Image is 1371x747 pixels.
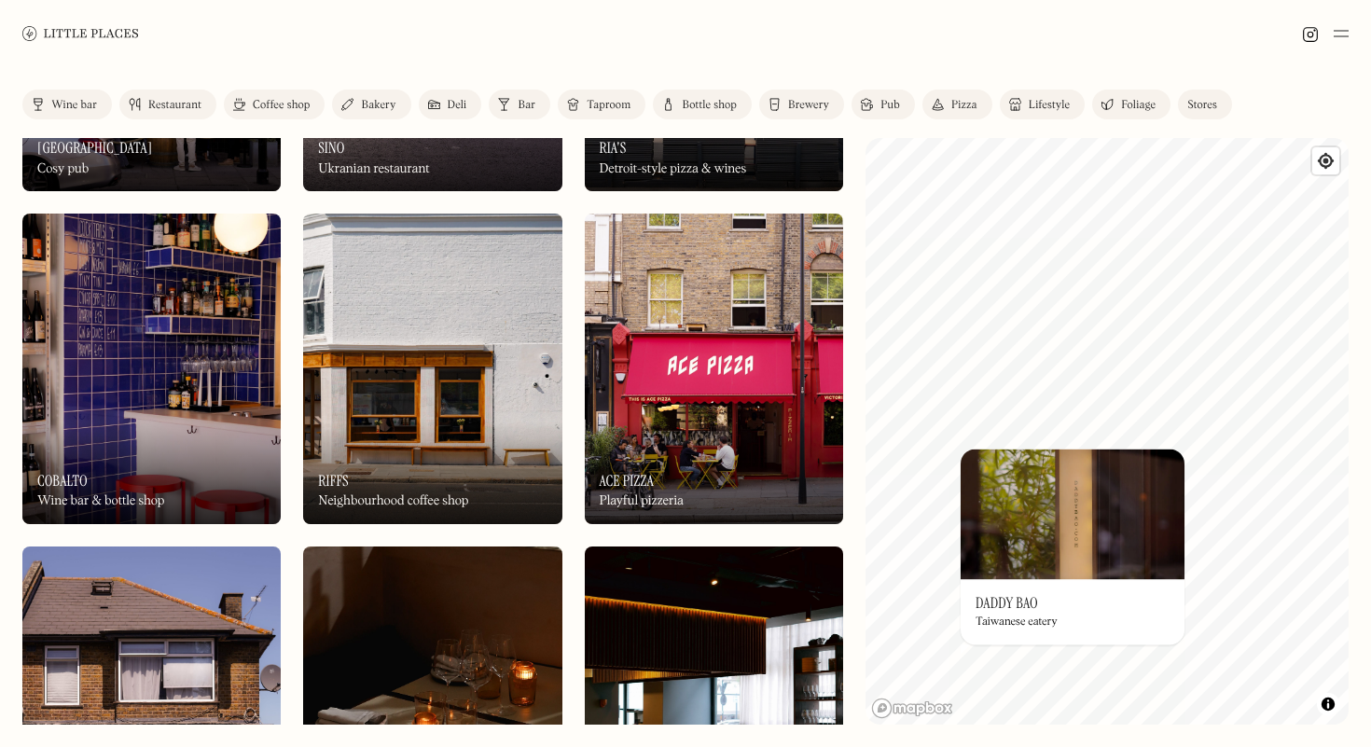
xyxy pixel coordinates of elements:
[419,90,482,119] a: Deli
[558,90,645,119] a: Taproom
[448,100,467,111] div: Deli
[759,90,844,119] a: Brewery
[600,472,655,490] h3: Ace Pizza
[682,100,737,111] div: Bottle shop
[1323,694,1334,714] span: Toggle attribution
[303,214,561,524] img: Riffs
[961,449,1184,644] a: Daddy BaoDaddy BaoDaddy BaoTaiwanese eatery
[951,100,977,111] div: Pizza
[318,139,344,157] h3: Sino
[1121,100,1156,111] div: Foliage
[489,90,550,119] a: Bar
[1000,90,1085,119] a: Lifestyle
[976,594,1038,612] h3: Daddy Bao
[148,100,201,111] div: Restaurant
[303,214,561,524] a: RiffsRiffsRiffsNeighbourhood coffee shop
[318,161,429,177] div: Ukranian restaurant
[961,449,1184,579] img: Daddy Bao
[119,90,216,119] a: Restaurant
[22,214,281,524] a: CobaltoCobaltoCobaltoWine bar & bottle shop
[788,100,829,111] div: Brewery
[871,698,953,719] a: Mapbox homepage
[1092,90,1170,119] a: Foliage
[976,616,1058,629] div: Taiwanese eatery
[1029,100,1070,111] div: Lifestyle
[22,90,112,119] a: Wine bar
[922,90,992,119] a: Pizza
[37,472,88,490] h3: Cobalto
[587,100,630,111] div: Taproom
[361,100,395,111] div: Bakery
[585,214,843,524] img: Ace Pizza
[318,493,468,509] div: Neighbourhood coffee shop
[37,121,266,157] h3: The [PERSON_NAME][GEOGRAPHIC_DATA]
[253,100,310,111] div: Coffee shop
[318,472,349,490] h3: Riffs
[1312,147,1339,174] button: Find my location
[22,214,281,524] img: Cobalto
[866,138,1349,725] canvas: Map
[37,493,164,509] div: Wine bar & bottle shop
[1317,693,1339,715] button: Toggle attribution
[1187,100,1217,111] div: Stores
[880,100,900,111] div: Pub
[332,90,410,119] a: Bakery
[1178,90,1232,119] a: Stores
[585,214,843,524] a: Ace PizzaAce PizzaAce PizzaPlayful pizzeria
[224,90,325,119] a: Coffee shop
[600,161,747,177] div: Detroit-style pizza & wines
[51,100,97,111] div: Wine bar
[518,100,535,111] div: Bar
[852,90,915,119] a: Pub
[600,139,627,157] h3: Ria's
[600,493,685,509] div: Playful pizzeria
[37,161,89,177] div: Cosy pub
[653,90,752,119] a: Bottle shop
